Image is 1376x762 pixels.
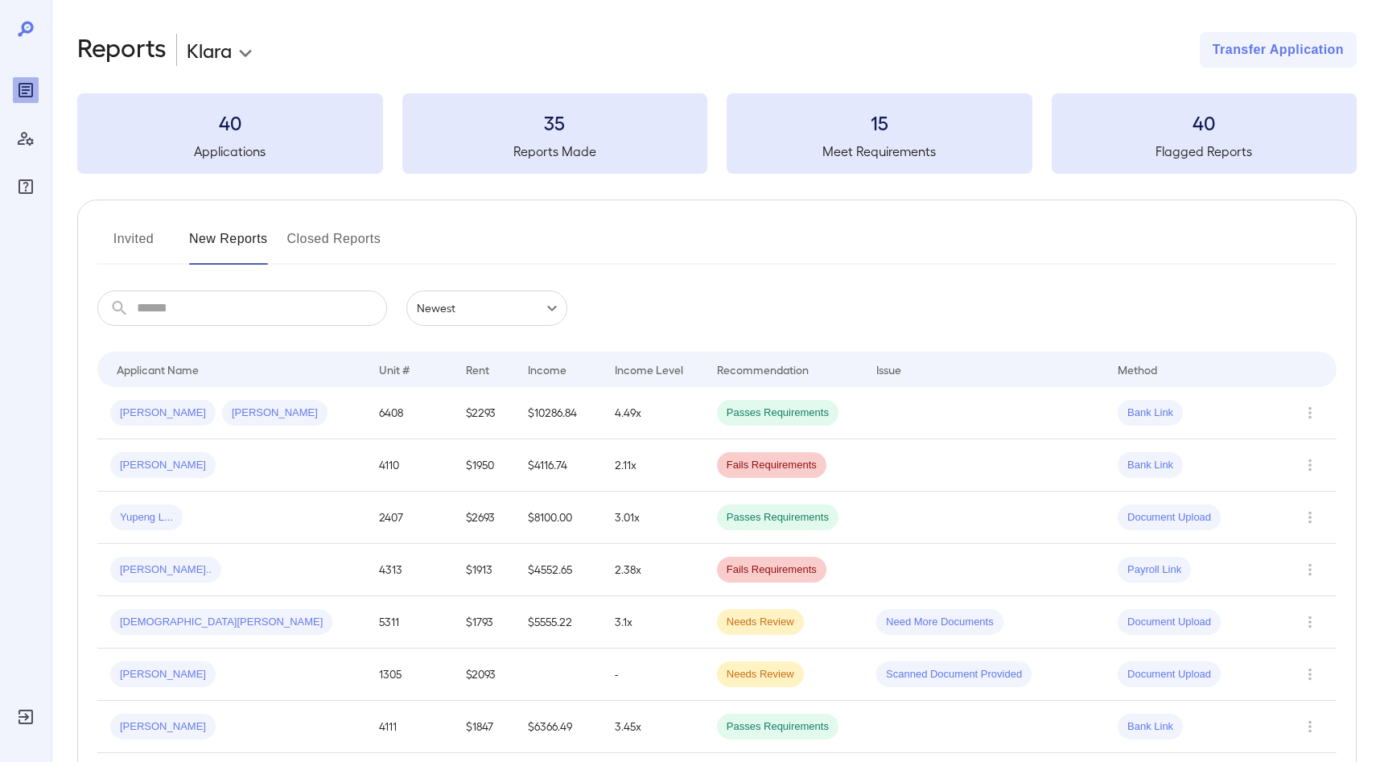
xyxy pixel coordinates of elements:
td: $8100.00 [515,492,602,544]
span: Scanned Document Provided [876,667,1032,682]
span: Needs Review [717,615,804,630]
td: $5555.22 [515,596,602,649]
h3: 15 [727,109,1032,135]
td: 5311 [366,596,453,649]
span: [PERSON_NAME] [110,719,216,735]
td: 4313 [366,544,453,596]
div: Method [1118,360,1157,379]
div: Applicant Name [117,360,199,379]
h2: Reports [77,32,167,68]
td: $4116.74 [515,439,602,492]
span: Passes Requirements [717,406,838,421]
td: $1913 [453,544,515,596]
span: [PERSON_NAME] [222,406,328,421]
div: Income [528,360,566,379]
td: $2693 [453,492,515,544]
td: $2293 [453,387,515,439]
button: New Reports [189,226,268,265]
button: Row Actions [1297,609,1323,635]
span: [DEMOGRAPHIC_DATA][PERSON_NAME] [110,615,332,630]
h3: 40 [1052,109,1357,135]
td: $4552.65 [515,544,602,596]
td: 4110 [366,439,453,492]
h3: 35 [402,109,708,135]
button: Row Actions [1297,557,1323,583]
button: Row Actions [1297,661,1323,687]
span: Document Upload [1118,667,1221,682]
p: Klara [187,37,232,63]
span: Document Upload [1118,615,1221,630]
span: Bank Link [1118,719,1183,735]
button: Transfer Application [1200,32,1357,68]
div: Recommendation [717,360,809,379]
td: $2093 [453,649,515,701]
button: Row Actions [1297,714,1323,739]
td: 4.49x [602,387,704,439]
span: [PERSON_NAME] [110,667,216,682]
td: 2.11x [602,439,704,492]
button: Row Actions [1297,400,1323,426]
div: Unit # [379,360,410,379]
summary: 40Applications35Reports Made15Meet Requirements40Flagged Reports [77,93,1357,174]
td: $6366.49 [515,701,602,753]
td: 3.01x [602,492,704,544]
td: 3.45x [602,701,704,753]
span: Payroll Link [1118,562,1191,578]
div: Manage Users [13,126,39,151]
span: Fails Requirements [717,562,826,578]
h5: Reports Made [402,142,708,161]
span: Yupeng L... [110,510,183,525]
button: Closed Reports [287,226,381,265]
span: Fails Requirements [717,458,826,473]
button: Row Actions [1297,505,1323,530]
td: 2.38x [602,544,704,596]
span: Passes Requirements [717,510,838,525]
button: Invited [97,226,170,265]
span: Passes Requirements [717,719,838,735]
span: [PERSON_NAME].. [110,562,221,578]
span: Bank Link [1118,406,1183,421]
h5: Applications [77,142,383,161]
div: Newest [406,290,567,326]
div: Log Out [13,704,39,730]
td: $1950 [453,439,515,492]
span: Needs Review [717,667,804,682]
div: Reports [13,77,39,103]
div: Rent [466,360,492,379]
div: Issue [876,360,902,379]
td: $1793 [453,596,515,649]
td: $10286.84 [515,387,602,439]
button: Row Actions [1297,452,1323,478]
h3: 40 [77,109,383,135]
span: Document Upload [1118,510,1221,525]
span: Bank Link [1118,458,1183,473]
td: 6408 [366,387,453,439]
td: 2407 [366,492,453,544]
td: - [602,649,704,701]
td: 1305 [366,649,453,701]
span: [PERSON_NAME] [110,458,216,473]
span: Need More Documents [876,615,1003,630]
h5: Flagged Reports [1052,142,1357,161]
span: [PERSON_NAME] [110,406,216,421]
td: 4111 [366,701,453,753]
h5: Meet Requirements [727,142,1032,161]
div: FAQ [13,174,39,200]
td: 3.1x [602,596,704,649]
td: $1847 [453,701,515,753]
div: Income Level [615,360,683,379]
